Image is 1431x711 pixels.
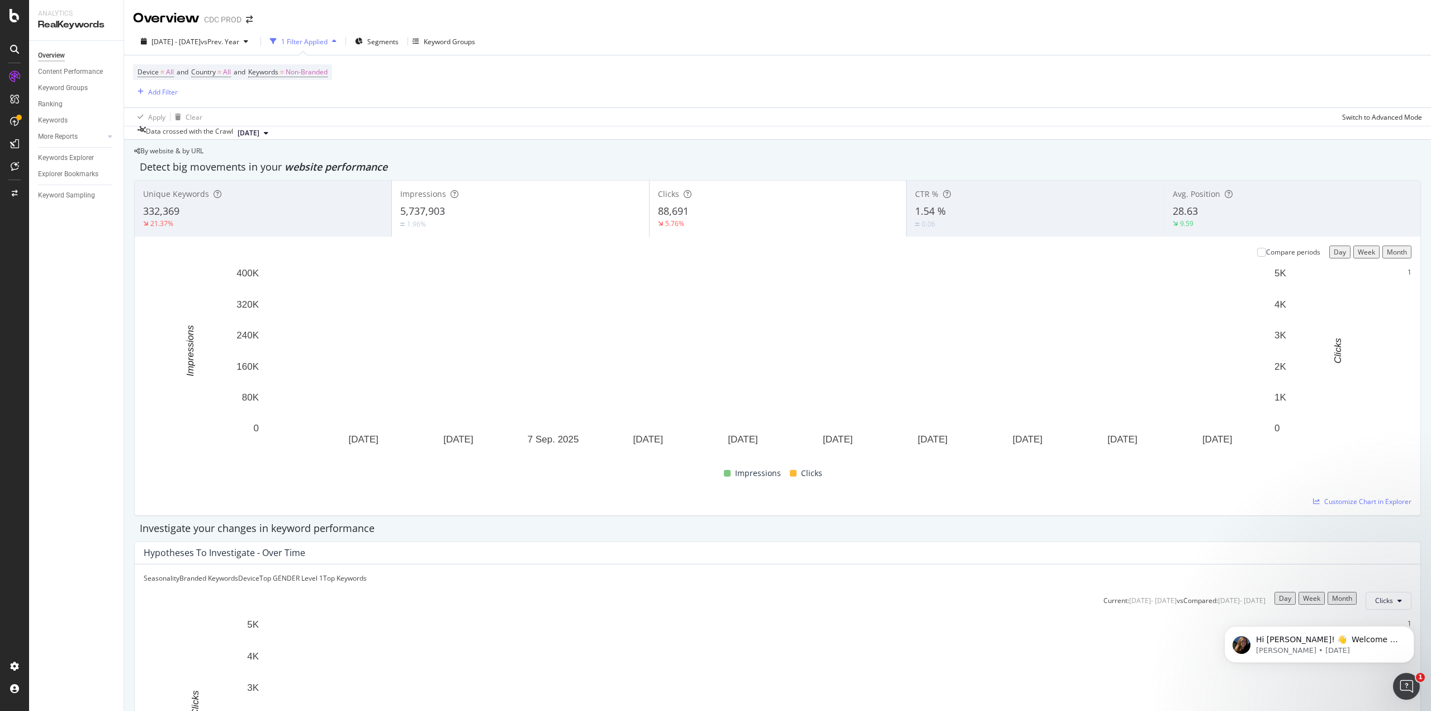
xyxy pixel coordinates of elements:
[1274,330,1286,341] text: 3K
[1382,246,1411,258] button: Month
[367,37,399,46] span: Segments
[138,67,159,77] span: Device
[915,223,920,226] img: Equal
[38,168,116,180] a: Explorer Bookmarks
[1173,204,1198,218] span: 28.63
[38,168,98,180] div: Explorer Bookmarks
[823,435,853,445] text: [DATE]
[1358,247,1375,257] div: Week
[38,115,116,126] a: Keywords
[400,223,405,226] img: Equal
[915,189,939,199] span: CTR %
[1129,596,1177,605] div: [DATE] - [DATE]
[1366,592,1411,610] button: Clicks
[38,82,88,94] div: Keyword Groups
[1218,596,1266,605] div: [DATE] - [DATE]
[1334,247,1346,257] div: Day
[407,219,426,229] div: 1.96%
[633,435,664,445] text: [DATE]
[144,267,1390,462] svg: A chart.
[38,152,94,164] div: Keywords Explorer
[185,325,196,376] text: Impressions
[1177,596,1218,605] div: vs Compared :
[1266,247,1320,257] div: Compare periods
[140,146,203,156] span: By website & by URL
[1329,246,1351,258] button: Day
[223,64,231,80] span: All
[234,67,245,77] span: and
[170,108,202,126] button: Clear
[38,190,95,201] div: Keyword Sampling
[247,651,259,661] text: 4K
[922,219,935,229] div: 0.06
[1332,594,1352,603] div: Month
[1103,596,1129,605] div: Current:
[254,423,259,434] text: 0
[133,9,200,28] div: Overview
[266,32,341,50] button: 1 Filter Applied
[1375,596,1393,605] span: Clicks
[134,148,203,154] div: legacy label
[1393,673,1420,700] iframe: Intercom live chat
[801,467,822,480] span: Clicks
[1180,219,1193,228] div: 9.59
[1313,497,1411,506] a: Customize Chart in Explorer
[400,204,445,218] span: 5,737,903
[201,37,239,46] span: vs Prev. Year
[177,67,188,77] span: and
[348,435,378,445] text: [DATE]
[38,18,115,31] div: RealKeywords
[323,573,367,583] div: Top Keywords
[242,392,259,403] text: 80K
[38,190,116,201] a: Keyword Sampling
[150,219,173,228] div: 21.37%
[238,573,259,583] div: Device
[38,152,116,164] a: Keywords Explorer
[1338,108,1422,126] button: Switch to Advanced Mode
[49,32,193,97] span: Hi [PERSON_NAME]! 👋 Welcome to Botify chat support! Have a question? Reply to this message and ou...
[528,435,579,445] text: 7 Sep. 2025
[658,189,679,199] span: Clicks
[443,435,473,445] text: [DATE]
[1416,673,1425,682] span: 1
[915,204,946,218] span: 1.54 %
[38,50,65,62] div: Overview
[1274,592,1296,605] button: Day
[38,66,103,78] div: Content Performance
[38,131,105,143] a: More Reports
[286,64,328,80] span: Non-Branded
[735,467,781,480] span: Impressions
[204,14,241,25] div: CDC PROD
[1408,267,1411,277] div: 1
[236,330,259,341] text: 240K
[424,37,475,46] div: Keyword Groups
[413,32,475,50] button: Keyword Groups
[133,85,178,98] button: Add Filter
[140,160,1415,175] div: Detect big movements in your
[38,82,116,94] a: Keyword Groups
[246,16,253,23] div: arrow-right-arrow-left
[144,547,305,558] div: Hypotheses to Investigate - Over Time
[658,204,689,218] span: 88,691
[1173,189,1220,199] span: Avg. Position
[236,299,259,310] text: 320K
[148,112,165,122] div: Apply
[133,108,165,126] button: Apply
[400,189,446,199] span: Impressions
[148,87,178,97] div: Add Filter
[143,189,209,199] span: Unique Keywords
[186,112,202,122] div: Clear
[1274,361,1286,372] text: 2K
[281,37,328,46] div: 1 Filter Applied
[49,43,193,53] p: Message from Laura, sent 4w ago
[1303,594,1320,603] div: Week
[350,32,403,50] button: Segments
[38,98,116,110] a: Ranking
[1328,592,1357,605] button: Month
[236,361,259,372] text: 160K
[140,521,1415,536] div: Investigate your changes in keyword performance
[38,98,63,110] div: Ranking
